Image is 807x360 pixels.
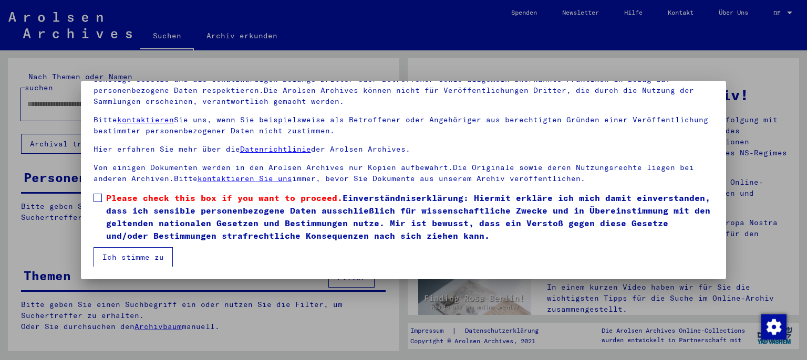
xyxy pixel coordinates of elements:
p: Bitte Sie uns, wenn Sie beispielsweise als Betroffener oder Angehöriger aus berechtigten Gründen ... [94,114,714,136]
span: Please check this box if you want to proceed. [106,193,343,203]
span: Einverständniserklärung: Hiermit erkläre ich mich damit einverstanden, dass ich sensible personen... [106,192,714,242]
p: Von einigen Dokumenten werden in den Arolsen Archives nur Kopien aufbewahrt.Die Originale sowie d... [94,162,714,184]
button: Ich stimme zu [94,247,173,267]
a: kontaktieren [117,115,174,124]
a: Datenrichtlinie [240,144,311,154]
img: Zustimmung ändern [761,314,787,340]
p: Hier erfahren Sie mehr über die der Arolsen Archives. [94,144,714,155]
a: kontaktieren Sie uns [198,174,292,183]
